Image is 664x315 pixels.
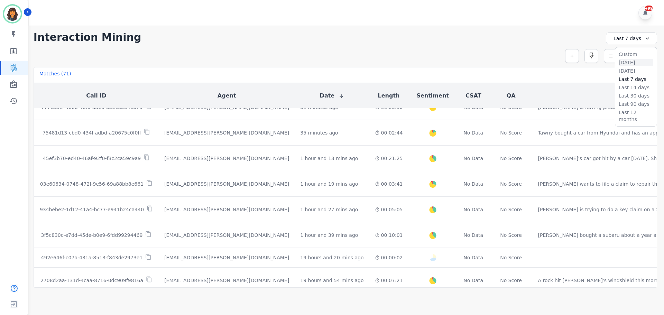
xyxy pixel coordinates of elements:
li: Custom [619,51,653,58]
img: Bordered avatar [4,6,21,22]
div: No Score [500,232,522,239]
p: 492e646f-c07a-431a-8513-f843de2973e1 [41,254,143,261]
div: [EMAIL_ADDRESS][PERSON_NAME][DOMAIN_NAME] [164,180,289,187]
div: No Data [463,206,484,213]
div: No Data [463,129,484,136]
div: 1 hour and 27 mins ago [300,206,358,213]
div: 19 hours and 20 mins ago [300,254,363,261]
div: 35 minutes ago [300,129,338,136]
div: Matches ( 71 ) [39,70,71,80]
button: Call ID [86,92,106,100]
div: 00:21:25 [375,155,403,162]
p: 75481d13-cbd0-434f-adbd-a20675c0f0ff [43,129,141,136]
div: No Data [463,277,484,284]
button: Sentiment [416,92,449,100]
div: 1 hour and 13 mins ago [300,155,358,162]
div: 00:00:02 [375,254,403,261]
div: 00:02:44 [375,129,403,136]
div: No Data [463,180,484,187]
div: No Data [463,254,484,261]
div: 00:10:01 [375,232,403,239]
div: [EMAIL_ADDRESS][PERSON_NAME][DOMAIN_NAME] [164,277,289,284]
div: [EMAIL_ADDRESS][PERSON_NAME][DOMAIN_NAME] [164,155,289,162]
div: No Score [500,206,522,213]
div: 00:05:05 [375,206,403,213]
li: Last 90 days [619,101,653,108]
li: [DATE] [619,59,653,66]
button: Agent [218,92,236,100]
div: [EMAIL_ADDRESS][PERSON_NAME][DOMAIN_NAME] [164,254,289,261]
li: Last 12 months [619,109,653,123]
div: No Score [500,180,522,187]
button: CSAT [465,92,481,100]
div: +99 [645,6,653,11]
div: No Data [463,232,484,239]
div: No Score [500,277,522,284]
div: No Score [500,155,522,162]
div: 19 hours and 54 mins ago [300,277,363,284]
li: Last 7 days [619,76,653,83]
li: [DATE] [619,67,653,74]
p: 45ef3b70-ed40-46af-92f0-f3c2ca59c9a9 [43,155,141,162]
div: 1 hour and 19 mins ago [300,180,358,187]
div: 1 hour and 39 mins ago [300,232,358,239]
button: QA [507,92,516,100]
p: 3f5c830c-e7dd-45de-b0e9-6fdd99294469 [41,232,143,239]
div: Last 7 days [606,33,657,44]
button: Date [320,92,344,100]
p: 2708d2aa-131d-4caa-8716-0dc909f9816a [40,277,143,284]
div: No Score [500,129,522,136]
div: 00:03:41 [375,180,403,187]
div: [EMAIL_ADDRESS][PERSON_NAME][DOMAIN_NAME] [164,232,289,239]
div: 00:07:21 [375,277,403,284]
div: [EMAIL_ADDRESS][PERSON_NAME][DOMAIN_NAME] [164,206,289,213]
div: No Data [463,155,484,162]
li: Last 14 days [619,84,653,91]
div: No Score [500,254,522,261]
div: [EMAIL_ADDRESS][PERSON_NAME][DOMAIN_NAME] [164,129,289,136]
p: 934bebe2-1d12-41a4-bc77-e941b24ca440 [40,206,144,213]
h1: Interaction Mining [34,31,141,44]
p: 03e60634-0748-472f-9e56-69a88bb8e661 [40,180,144,187]
button: Length [378,92,400,100]
li: Last 30 days [619,92,653,99]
